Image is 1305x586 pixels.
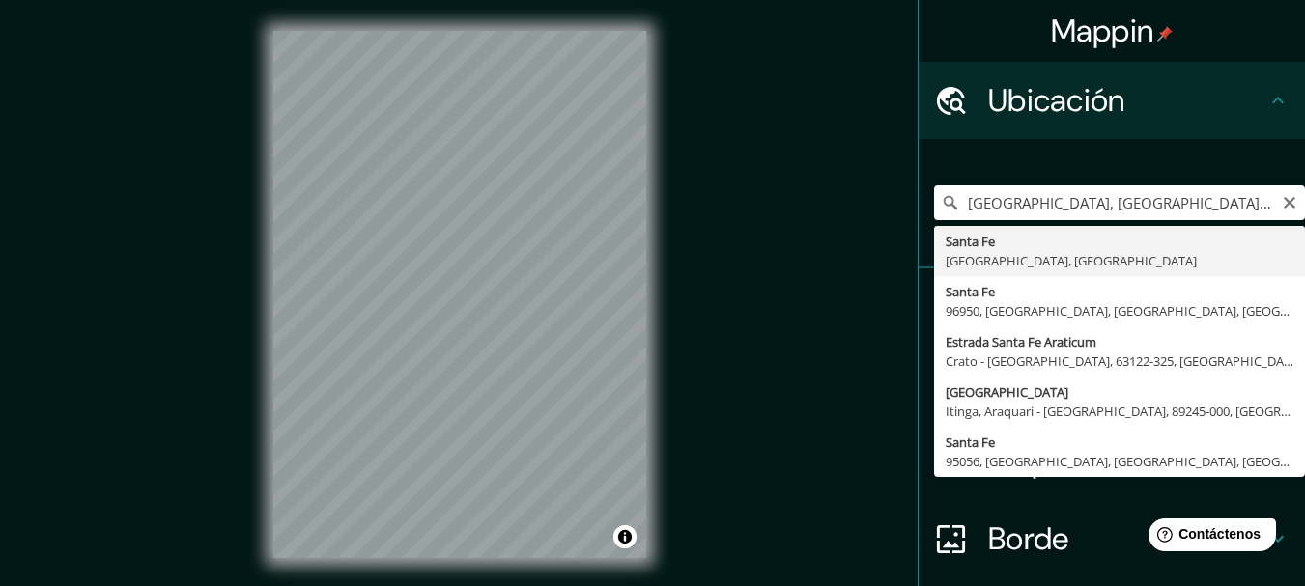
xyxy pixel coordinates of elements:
font: Santa Fe [946,283,995,300]
font: Crato - [GEOGRAPHIC_DATA], 63122-325, [GEOGRAPHIC_DATA] [946,352,1302,370]
div: Patas [919,268,1305,346]
div: Borde [919,500,1305,577]
input: Elige tu ciudad o zona [934,185,1305,220]
font: Santa Fe [946,233,995,250]
font: Mappin [1051,11,1154,51]
div: Estilo [919,346,1305,423]
button: Claro [1282,192,1297,210]
canvas: Mapa [273,31,646,558]
font: Borde [988,518,1069,559]
font: [GEOGRAPHIC_DATA], [GEOGRAPHIC_DATA] [946,252,1197,269]
div: Ubicación [919,62,1305,139]
button: Activar o desactivar atribución [613,525,637,548]
img: pin-icon.png [1157,26,1173,42]
iframe: Lanzador de widgets de ayuda [1133,511,1284,565]
div: Disposición [919,423,1305,500]
font: Santa Fe [946,433,995,451]
font: Estrada Santa Fe Araticum [946,333,1096,350]
font: [GEOGRAPHIC_DATA] [946,383,1068,401]
font: Ubicación [988,80,1125,121]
